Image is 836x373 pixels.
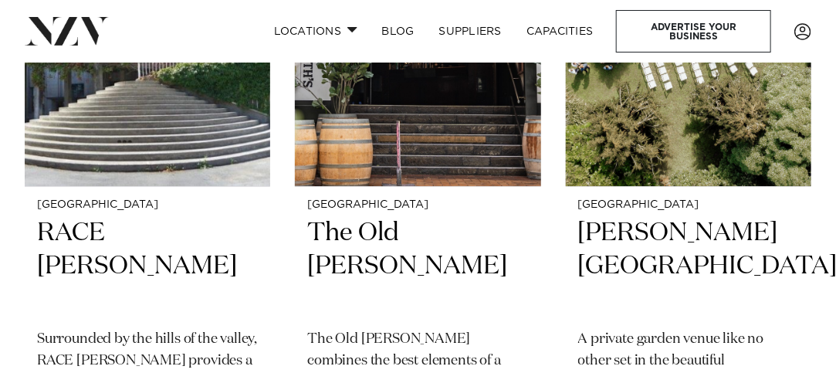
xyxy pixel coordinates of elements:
a: Advertise your business [616,10,771,53]
h2: The Old [PERSON_NAME] [307,216,528,317]
small: [GEOGRAPHIC_DATA] [37,199,258,211]
small: [GEOGRAPHIC_DATA] [578,199,799,211]
img: nzv-logo.png [25,17,109,45]
a: Capacities [514,15,606,48]
a: Locations [262,15,370,48]
a: BLOG [370,15,427,48]
h2: RACE [PERSON_NAME] [37,216,258,317]
small: [GEOGRAPHIC_DATA] [307,199,528,211]
h2: [PERSON_NAME][GEOGRAPHIC_DATA] [578,216,799,317]
a: SUPPLIERS [427,15,514,48]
